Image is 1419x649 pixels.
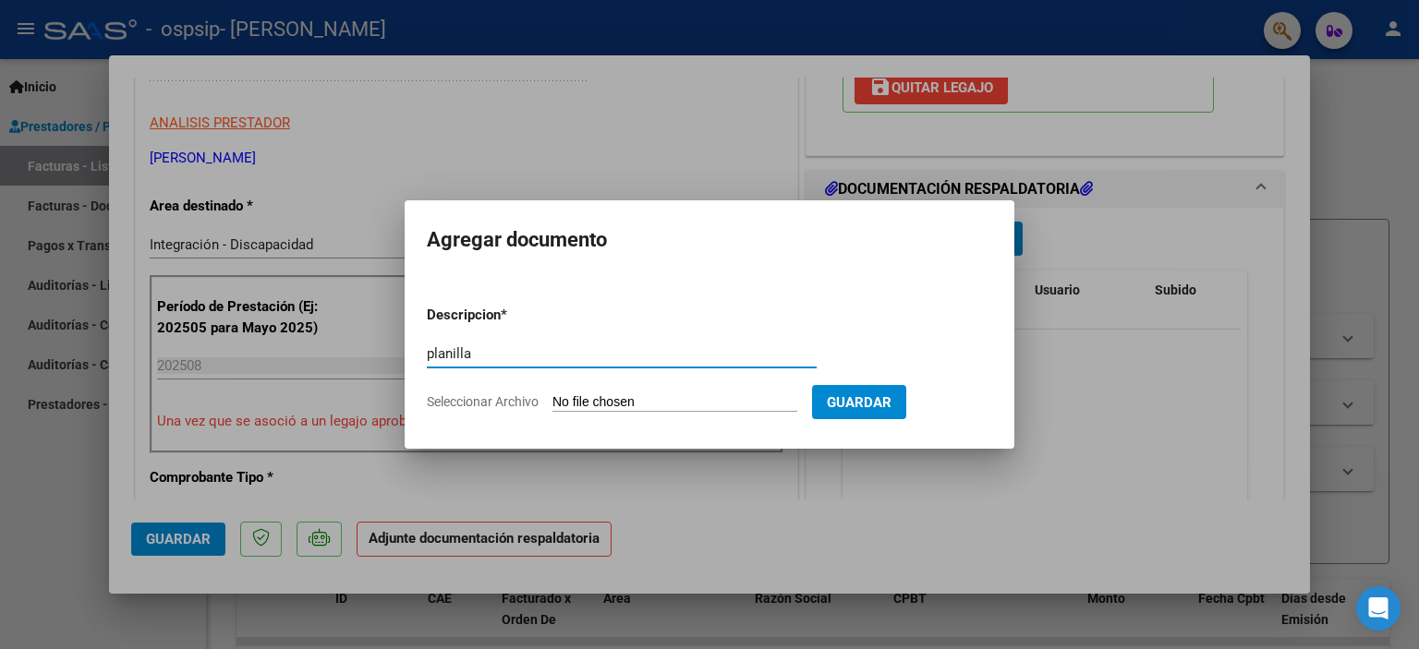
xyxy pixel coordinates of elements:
[427,394,539,409] span: Seleccionar Archivo
[827,394,891,411] span: Guardar
[427,222,992,258] h2: Agregar documento
[427,305,597,326] p: Descripcion
[1356,586,1401,631] div: Open Intercom Messenger
[812,385,906,419] button: Guardar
